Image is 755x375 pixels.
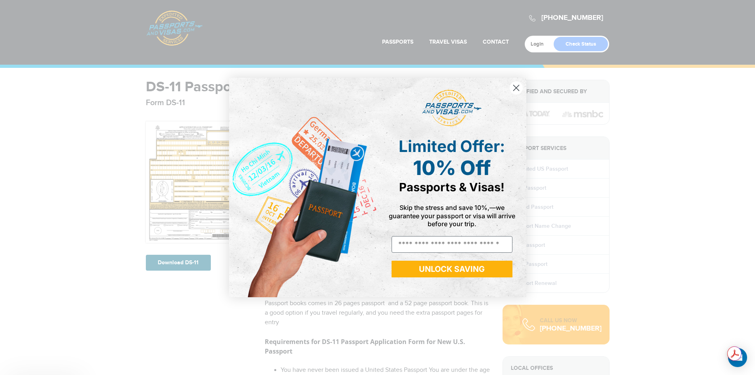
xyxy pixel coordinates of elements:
[399,137,505,156] span: Limited Offer:
[399,180,505,194] span: Passports & Visas!
[509,81,523,95] button: Close dialog
[422,90,482,127] img: passports and visas
[413,156,491,180] span: 10% Off
[392,261,512,277] button: UNLOCK SAVING
[229,78,378,297] img: de9cda0d-0715-46ca-9a25-073762a91ba7.png
[389,204,515,227] span: Skip the stress and save 10%,—we guarantee your passport or visa will arrive before your trip.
